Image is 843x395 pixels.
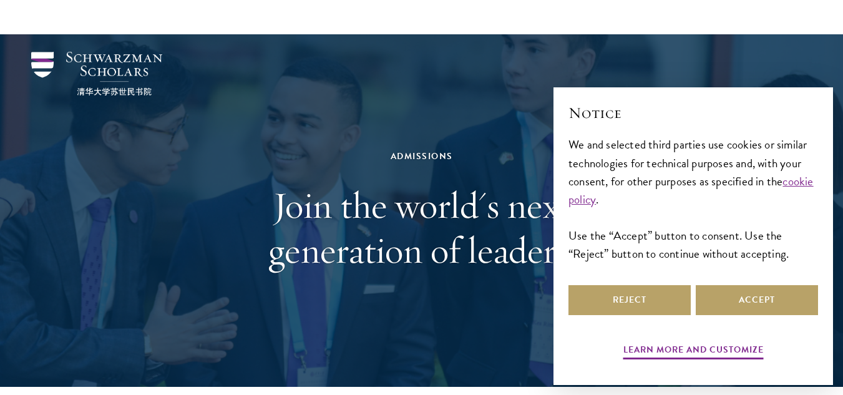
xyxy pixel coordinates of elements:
[568,102,818,124] h2: Notice
[568,172,814,208] a: cookie policy
[207,149,637,164] div: Admissions
[568,135,818,262] div: We and selected third parties use cookies or similar technologies for technical purposes and, wit...
[31,52,162,95] img: Schwarzman Scholars
[696,285,818,315] button: Accept
[568,285,691,315] button: Reject
[207,183,637,273] h1: Join the world's next generation of leaders.
[623,342,764,361] button: Learn more and customize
